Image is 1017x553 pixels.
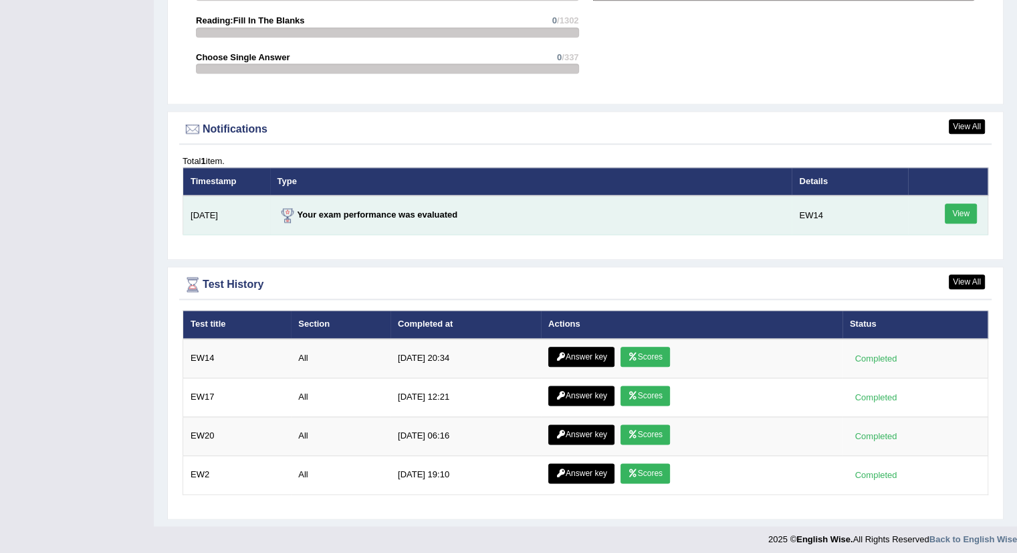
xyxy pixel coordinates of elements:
[196,15,305,25] strong: Reading:Fill In The Blanks
[196,52,290,62] strong: Choose Single Answer
[183,155,988,167] div: Total item.
[291,339,390,378] td: All
[291,311,390,339] th: Section
[183,274,988,295] div: Test History
[291,455,390,494] td: All
[945,204,977,224] a: View
[557,15,579,25] span: /1302
[548,463,614,483] a: Answer key
[201,156,205,166] b: 1
[270,167,792,195] th: Type
[768,526,1017,546] div: 2025 © All Rights Reserved
[390,378,541,416] td: [DATE] 12:21
[277,210,458,220] strong: Your exam performance was evaluated
[929,534,1017,544] a: Back to English Wise
[552,15,557,25] span: 0
[949,274,985,289] a: View All
[183,195,270,235] td: [DATE]
[390,416,541,455] td: [DATE] 06:16
[390,339,541,378] td: [DATE] 20:34
[796,534,853,544] strong: English Wise.
[557,52,562,62] span: 0
[183,455,292,494] td: EW2
[390,455,541,494] td: [DATE] 19:10
[850,390,902,404] div: Completed
[183,339,292,378] td: EW14
[183,378,292,416] td: EW17
[620,347,670,367] a: Scores
[850,351,902,366] div: Completed
[548,424,614,445] a: Answer key
[183,119,988,139] div: Notifications
[562,52,578,62] span: /337
[792,167,907,195] th: Details
[291,416,390,455] td: All
[949,119,985,134] a: View All
[548,347,614,367] a: Answer key
[850,468,902,482] div: Completed
[390,311,541,339] th: Completed at
[291,378,390,416] td: All
[548,386,614,406] a: Answer key
[541,311,842,339] th: Actions
[620,463,670,483] a: Scores
[792,195,907,235] td: EW14
[183,167,270,195] th: Timestamp
[842,311,988,339] th: Status
[620,424,670,445] a: Scores
[183,416,292,455] td: EW20
[183,311,292,339] th: Test title
[850,429,902,443] div: Completed
[620,386,670,406] a: Scores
